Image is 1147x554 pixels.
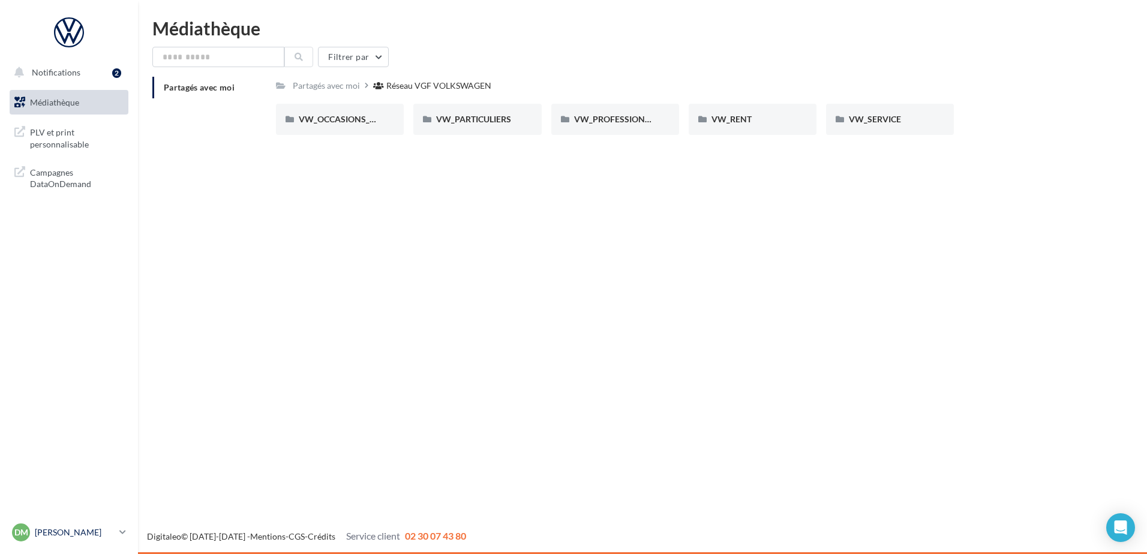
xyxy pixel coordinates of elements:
[289,531,305,541] a: CGS
[164,82,235,92] span: Partagés avec moi
[386,80,491,92] div: Réseau VGF VOLKSWAGEN
[32,67,80,77] span: Notifications
[14,526,28,538] span: DM
[711,114,752,124] span: VW_RENT
[30,124,124,150] span: PLV et print personnalisable
[35,526,115,538] p: [PERSON_NAME]
[30,97,79,107] span: Médiathèque
[436,114,511,124] span: VW_PARTICULIERS
[147,531,181,541] a: Digitaleo
[7,90,131,115] a: Médiathèque
[293,80,360,92] div: Partagés avec moi
[30,164,124,190] span: Campagnes DataOnDemand
[112,68,121,78] div: 2
[318,47,389,67] button: Filtrer par
[308,531,335,541] a: Crédits
[574,114,665,124] span: VW_PROFESSIONNELS
[10,521,128,544] a: DM [PERSON_NAME]
[346,530,400,541] span: Service client
[405,530,466,541] span: 02 30 07 43 80
[147,531,466,541] span: © [DATE]-[DATE] - - -
[7,60,126,85] button: Notifications 2
[7,159,131,195] a: Campagnes DataOnDemand
[152,19,1133,37] div: Médiathèque
[849,114,901,124] span: VW_SERVICE
[1106,513,1135,542] div: Open Intercom Messenger
[299,114,416,124] span: VW_OCCASIONS_GARANTIES
[250,531,286,541] a: Mentions
[7,119,131,155] a: PLV et print personnalisable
